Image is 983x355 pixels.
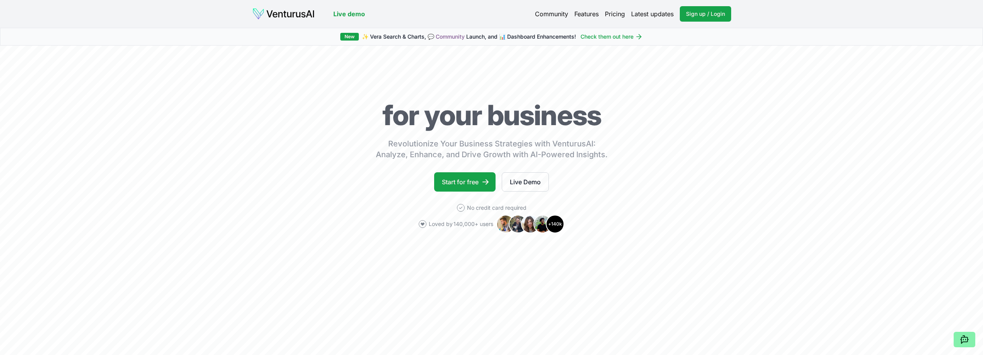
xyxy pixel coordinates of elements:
[535,9,568,19] a: Community
[252,8,315,20] img: logo
[533,215,552,233] img: Avatar 4
[680,6,731,22] a: Sign up / Login
[581,33,643,41] a: Check them out here
[574,9,599,19] a: Features
[605,9,625,19] a: Pricing
[340,33,359,41] div: New
[509,215,527,233] img: Avatar 2
[631,9,674,19] a: Latest updates
[434,172,496,192] a: Start for free
[362,33,576,41] span: ✨ Vera Search & Charts, 💬 Launch, and 📊 Dashboard Enhancements!
[502,172,549,192] a: Live Demo
[436,33,465,40] a: Community
[521,215,540,233] img: Avatar 3
[686,10,725,18] span: Sign up / Login
[496,215,515,233] img: Avatar 1
[333,9,365,19] a: Live demo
